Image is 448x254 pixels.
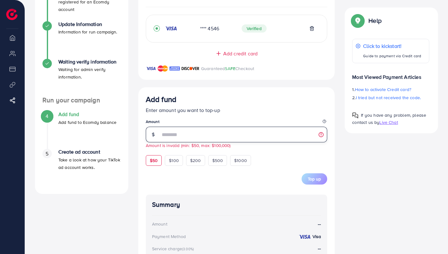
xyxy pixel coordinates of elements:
span: Add credit card [223,50,258,57]
legend: Amount [146,119,327,127]
p: Waiting for admin verify information. [58,66,121,81]
span: If you have any problem, please contact us by [352,112,426,125]
p: Take a look at how your TikTok ad account works. [58,156,121,171]
h4: Run your campaign [35,96,128,104]
img: Popup guide [352,112,358,119]
span: $100 [169,157,179,164]
img: brand [158,65,168,72]
p: Information for run campaign. [58,28,117,36]
img: logo [6,9,17,20]
p: Guide to payment via Credit card [363,52,421,60]
div: Amount [152,221,167,227]
li: Waiting verify information [35,59,128,96]
span: 5 [46,150,48,157]
p: Click to kickstart! [363,42,421,50]
span: I tried but not received the code. [356,94,421,101]
span: $500 [212,157,223,164]
img: brand [181,65,199,72]
iframe: Chat [421,226,443,249]
h4: Waiting verify information [58,59,121,65]
li: Create ad account [35,149,128,186]
img: Popup guide [352,15,363,26]
p: Help [368,17,382,24]
p: Enter amount you want to top-up [146,106,327,114]
h4: Update Information [58,21,117,27]
p: Most Viewed Payment Articles [352,68,429,81]
span: How to activate Credit card? [355,86,411,93]
h4: Add fund [58,111,116,117]
svg: record circle [154,25,160,32]
span: 4 [46,113,48,120]
p: 1. [352,86,429,93]
img: credit [165,26,177,31]
h4: Summary [152,201,321,209]
span: SAFE [225,65,235,72]
li: Update Information [35,21,128,59]
img: credit [298,234,311,239]
span: $50 [150,157,158,164]
div: Service charge [152,246,196,252]
h3: Add fund [146,95,176,104]
span: Top up [308,176,321,182]
span: Live Chat [379,119,398,125]
img: brand [170,65,180,72]
span: $1000 [234,157,247,164]
small: (3.00%) [182,246,194,251]
span: $200 [190,157,201,164]
span: Verified [242,24,267,33]
img: brand [146,65,156,72]
strong: -- [318,221,321,228]
h4: Create ad account [58,149,121,155]
strong: Visa [313,233,321,240]
small: Amount is invalid (min: $50, max: $100,000) [146,142,231,148]
strong: -- [318,245,321,252]
p: Guaranteed Checkout [201,65,254,72]
li: Add fund [35,111,128,149]
div: Payment Method [152,233,186,240]
button: Top up [302,173,327,185]
p: 2. [352,94,429,101]
p: Add fund to Ecomdy balance [58,119,116,126]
